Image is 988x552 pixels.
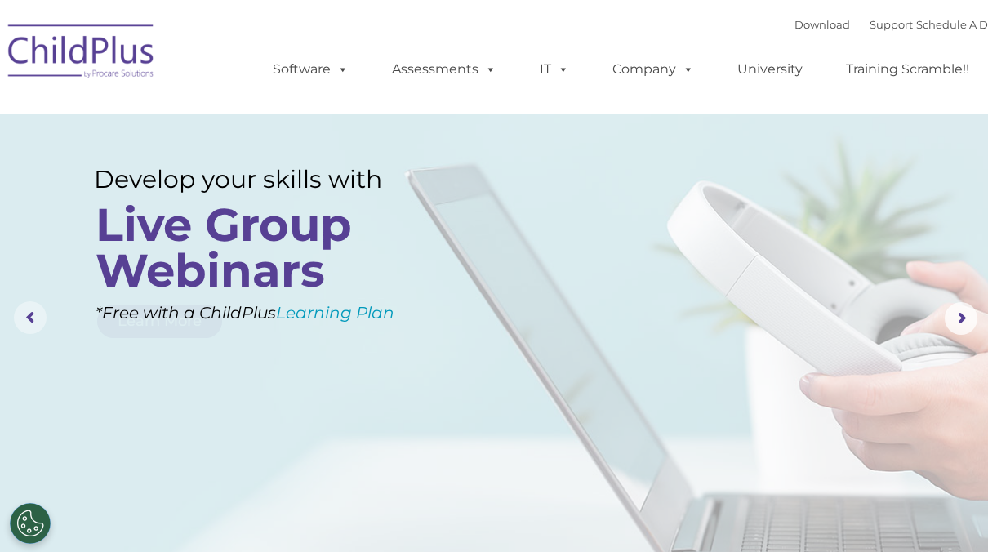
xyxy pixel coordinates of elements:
[97,305,222,338] a: Learn More
[10,503,51,544] button: Cookies Settings
[523,53,585,86] a: IT
[721,53,819,86] a: University
[870,18,913,31] a: Support
[906,474,988,552] iframe: Chat Widget
[220,175,290,187] span: Phone number
[794,18,850,31] a: Download
[596,53,710,86] a: Company
[220,108,270,120] span: Last name
[256,53,365,86] a: Software
[94,165,421,194] rs-layer: Develop your skills with
[96,202,416,293] rs-layer: Live Group Webinars
[276,303,394,323] a: Learning Plan
[830,53,986,86] a: Training Scramble!!
[376,53,513,86] a: Assessments
[96,298,444,327] rs-layer: *Free with a ChildPlus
